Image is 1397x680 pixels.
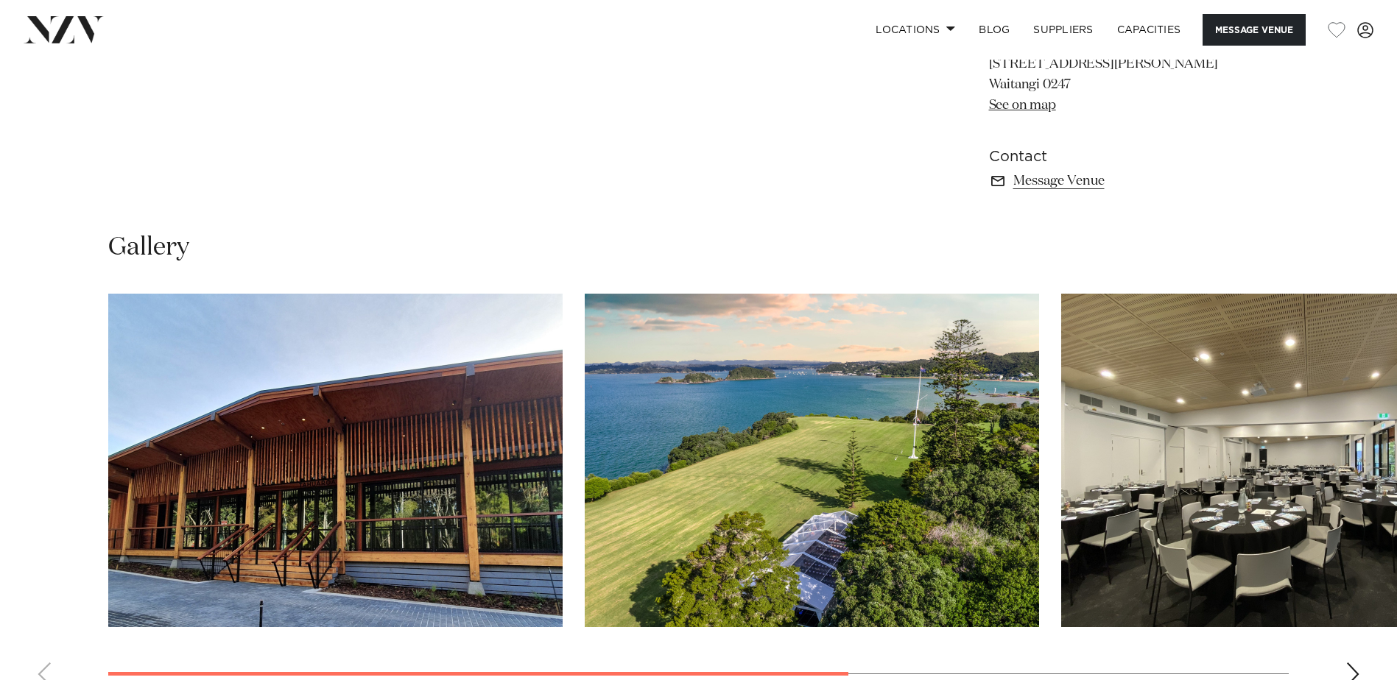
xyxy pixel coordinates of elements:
h6: Contact [989,146,1229,168]
a: Message Venue [989,171,1229,191]
a: See on map [989,99,1056,112]
swiper-slide: 1 / 4 [108,294,563,627]
h2: Gallery [108,231,189,264]
img: nzv-logo.png [24,16,104,43]
a: BLOG [967,14,1021,46]
a: SUPPLIERS [1021,14,1105,46]
button: Message Venue [1203,14,1306,46]
p: Waitangi Treaty Grounds [STREET_ADDRESS][PERSON_NAME] Waitangi 0247 [989,34,1229,116]
a: Locations [864,14,967,46]
swiper-slide: 2 / 4 [585,294,1039,627]
a: Capacities [1105,14,1193,46]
